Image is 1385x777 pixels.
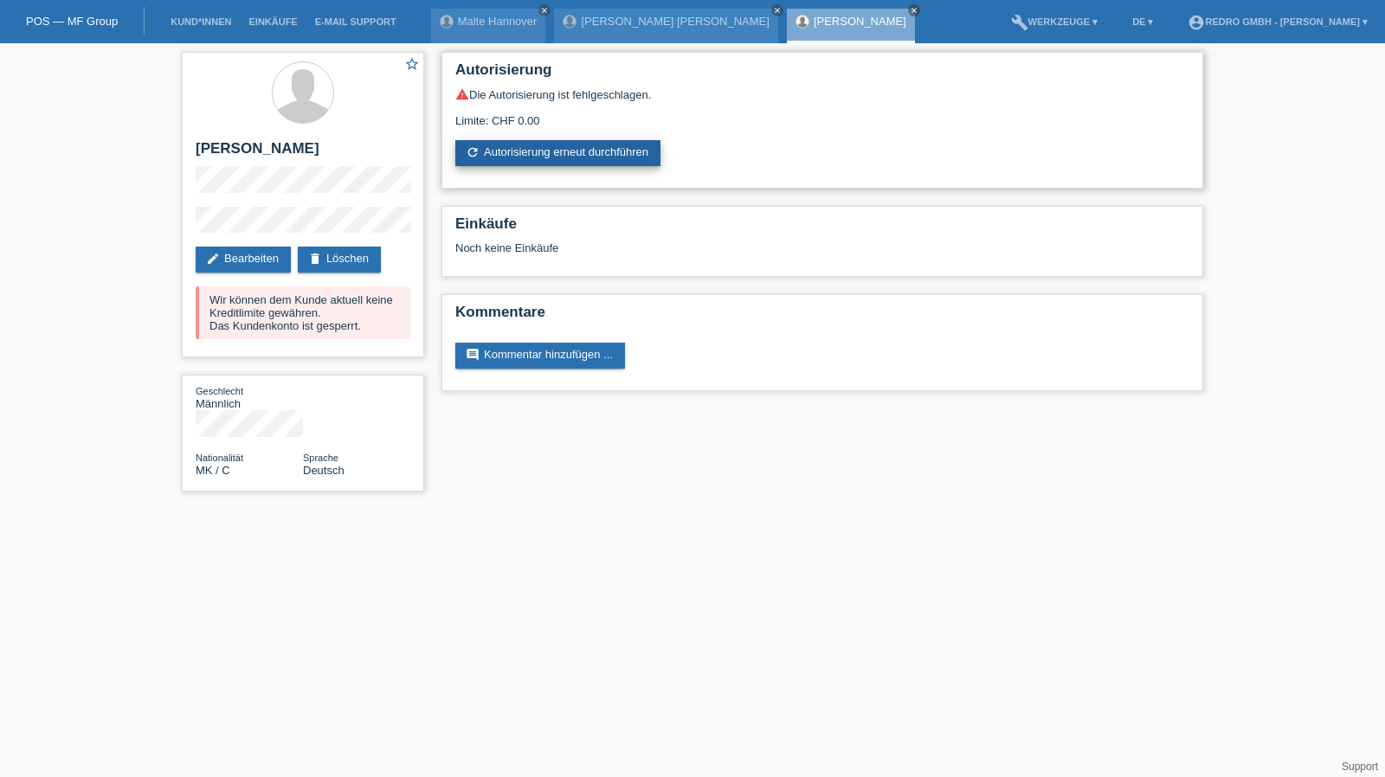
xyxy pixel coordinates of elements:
[206,252,220,266] i: edit
[404,56,420,74] a: star_border
[910,6,918,15] i: close
[458,15,538,28] a: Malte Hannover
[1179,16,1376,27] a: account_circleRedro GmbH - [PERSON_NAME] ▾
[455,140,660,166] a: refreshAutorisierung erneut durchführen
[303,464,345,477] span: Deutsch
[196,286,410,339] div: Wir können dem Kunde aktuell keine Kreditlimite gewähren. Das Kundenkonto ist gesperrt.
[196,247,291,273] a: editBearbeiten
[771,4,783,16] a: close
[1342,761,1378,773] a: Support
[455,343,625,369] a: commentKommentar hinzufügen ...
[466,145,480,159] i: refresh
[26,15,118,28] a: POS — MF Group
[466,348,480,362] i: comment
[1011,14,1028,31] i: build
[1124,16,1162,27] a: DE ▾
[455,241,1189,267] div: Noch keine Einkäufe
[581,15,769,28] a: [PERSON_NAME] [PERSON_NAME]
[773,6,782,15] i: close
[455,215,1189,241] h2: Einkäufe
[196,464,230,477] span: Mazedonien / C / 01.01.1985
[538,4,551,16] a: close
[196,140,410,166] h2: [PERSON_NAME]
[455,101,1189,127] div: Limite: CHF 0.00
[308,252,322,266] i: delete
[240,16,306,27] a: Einkäufe
[814,15,906,28] a: [PERSON_NAME]
[303,453,338,463] span: Sprache
[306,16,405,27] a: E-Mail Support
[162,16,240,27] a: Kund*innen
[455,61,1189,87] h2: Autorisierung
[404,56,420,72] i: star_border
[196,453,243,463] span: Nationalität
[1002,16,1107,27] a: buildWerkzeuge ▾
[540,6,549,15] i: close
[455,87,469,101] i: warning
[196,384,303,410] div: Männlich
[455,304,1189,330] h2: Kommentare
[455,87,1189,101] div: Die Autorisierung ist fehlgeschlagen.
[298,247,381,273] a: deleteLöschen
[1188,14,1205,31] i: account_circle
[908,4,920,16] a: close
[196,386,243,396] span: Geschlecht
